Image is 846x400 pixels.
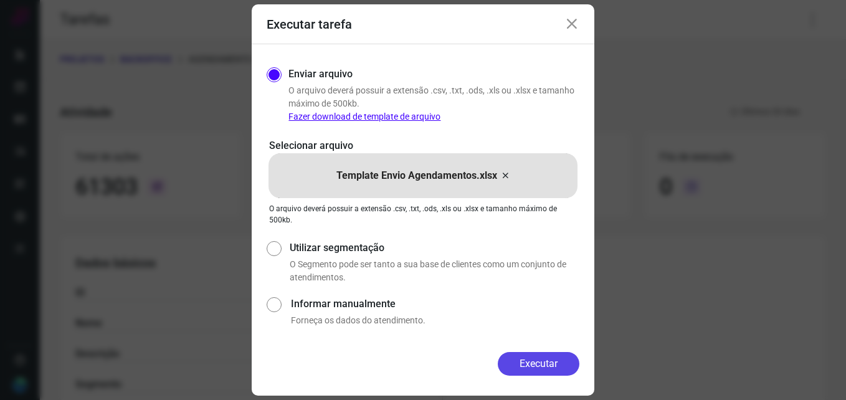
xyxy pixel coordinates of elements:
p: Template Envio Agendamentos.xlsx [336,168,497,183]
label: Enviar arquivo [288,67,353,82]
p: O arquivo deverá possuir a extensão .csv, .txt, .ods, .xls ou .xlsx e tamanho máximo de 500kb. [288,84,579,123]
h3: Executar tarefa [267,17,352,32]
p: O arquivo deverá possuir a extensão .csv, .txt, .ods, .xls ou .xlsx e tamanho máximo de 500kb. [269,203,577,226]
label: Informar manualmente [291,297,579,312]
button: Executar [498,352,579,376]
p: Selecionar arquivo [269,138,577,153]
p: Forneça os dados do atendimento. [291,314,579,327]
a: Fazer download de template de arquivo [288,112,440,121]
p: O Segmento pode ser tanto a sua base de clientes como um conjunto de atendimentos. [290,258,579,284]
label: Utilizar segmentação [290,240,579,255]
